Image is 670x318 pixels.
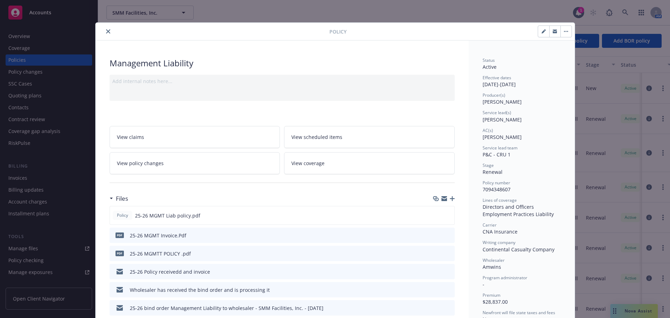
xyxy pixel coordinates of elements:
[117,160,164,167] span: View policy changes
[483,281,484,288] span: -
[110,152,280,174] a: View policy changes
[110,194,128,203] div: Files
[483,169,502,175] span: Renewal
[483,116,522,123] span: [PERSON_NAME]
[483,186,511,193] span: 7094348607
[446,232,452,239] button: preview file
[135,212,200,219] span: 25-26 MGMT Liab policy.pdf
[445,212,452,219] button: preview file
[434,286,440,294] button: download file
[284,152,455,174] a: View coverage
[483,239,515,245] span: Writing company
[446,286,452,294] button: preview file
[483,228,518,235] span: CNA Insurance
[130,250,191,257] div: 25-26 MGMTT POLICY .pdf
[130,304,323,312] div: 25-26 bind order Management Liability to wholesaler - SMM Facilities, Inc. - [DATE]
[483,310,555,316] span: Newfront will file state taxes and fees
[116,212,129,219] span: Policy
[483,264,501,270] span: Amwins
[483,110,511,116] span: Service lead(s)
[130,268,210,275] div: 25-26 Policy receivedd and invoice
[483,257,505,263] span: Wholesaler
[483,246,554,253] span: Continental Casualty Company
[483,298,508,305] span: $28,837.00
[483,222,497,228] span: Carrier
[483,75,511,81] span: Effective dates
[130,286,270,294] div: Wholesaler has received the bind order and is processing it
[483,134,522,140] span: [PERSON_NAME]
[291,133,342,141] span: View scheduled items
[434,212,440,219] button: download file
[483,64,497,70] span: Active
[483,203,561,210] div: Directors and Officers
[483,151,511,158] span: P&C - CRU 1
[329,28,347,35] span: Policy
[110,57,455,69] div: Management Liability
[483,180,510,186] span: Policy number
[483,162,494,168] span: Stage
[116,251,124,256] span: pdf
[483,292,500,298] span: Premium
[434,304,440,312] button: download file
[483,75,561,88] div: [DATE] - [DATE]
[434,268,440,275] button: download file
[483,127,493,133] span: AC(s)
[284,126,455,148] a: View scheduled items
[110,126,280,148] a: View claims
[483,210,561,218] div: Employment Practices Liability
[446,250,452,257] button: preview file
[483,197,517,203] span: Lines of coverage
[104,27,112,36] button: close
[446,304,452,312] button: preview file
[112,77,452,85] div: Add internal notes here...
[483,57,495,63] span: Status
[130,232,186,239] div: 25-26 MGMT Invoice.Pdf
[483,145,518,151] span: Service lead team
[434,250,440,257] button: download file
[434,232,440,239] button: download file
[483,275,527,281] span: Program administrator
[116,194,128,203] h3: Files
[116,232,124,238] span: Pdf
[483,98,522,105] span: [PERSON_NAME]
[117,133,144,141] span: View claims
[291,160,325,167] span: View coverage
[446,268,452,275] button: preview file
[483,92,505,98] span: Producer(s)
